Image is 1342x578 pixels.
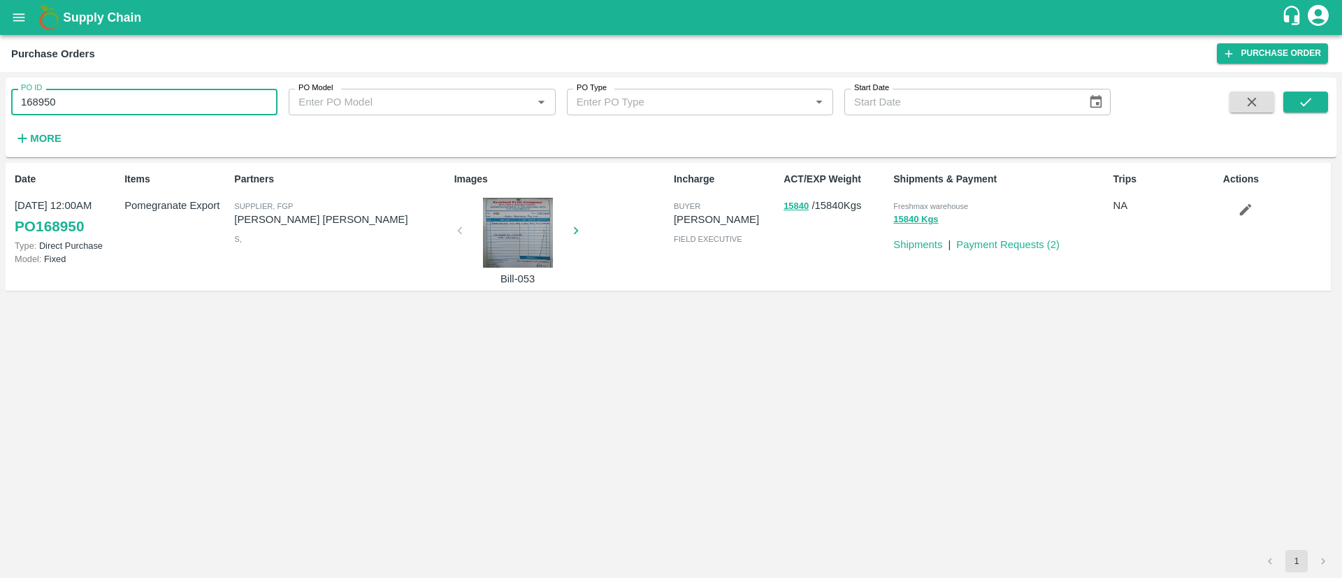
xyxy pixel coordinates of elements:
[30,133,62,144] strong: More
[577,82,607,94] label: PO Type
[35,3,63,31] img: logo
[15,172,119,187] p: Date
[784,198,888,214] p: / 15840 Kgs
[674,172,778,187] p: Incharge
[15,254,41,264] span: Model:
[11,89,277,115] input: Enter PO ID
[1306,3,1331,32] div: account of current user
[1083,89,1109,115] button: Choose date
[942,231,951,252] div: |
[454,172,668,187] p: Images
[15,239,119,252] p: Direct Purchase
[293,93,510,111] input: Enter PO Model
[15,214,84,239] a: PO168950
[234,172,448,187] p: Partners
[784,198,809,215] button: 15840
[234,235,242,243] span: S ,
[674,212,778,227] p: [PERSON_NAME]
[298,82,333,94] label: PO Model
[844,89,1077,115] input: Start Date
[784,172,888,187] p: ACT/EXP Weight
[466,271,570,287] p: Bill-053
[956,239,1060,250] a: Payment Requests (2)
[893,239,942,250] a: Shipments
[234,202,293,210] span: Supplier, FGP
[810,93,828,111] button: Open
[893,172,1107,187] p: Shipments & Payment
[1285,550,1308,572] button: page 1
[893,202,968,210] span: Freshmax warehouse
[63,10,141,24] b: Supply Chain
[15,198,119,213] p: [DATE] 12:00AM
[234,212,448,227] p: [PERSON_NAME] [PERSON_NAME]
[1113,172,1218,187] p: Trips
[1223,172,1327,187] p: Actions
[1217,43,1328,64] a: Purchase Order
[674,235,742,243] span: field executive
[893,212,938,228] button: 15840 Kgs
[21,82,42,94] label: PO ID
[1281,5,1306,30] div: customer-support
[63,8,1281,27] a: Supply Chain
[854,82,889,94] label: Start Date
[15,240,36,251] span: Type:
[3,1,35,34] button: open drawer
[1257,550,1336,572] nav: pagination navigation
[1113,198,1218,213] p: NA
[11,127,65,150] button: More
[15,252,119,266] p: Fixed
[571,93,788,111] input: Enter PO Type
[532,93,550,111] button: Open
[11,45,95,63] div: Purchase Orders
[674,202,700,210] span: buyer
[124,198,229,213] p: Pomegranate Export
[124,172,229,187] p: Items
